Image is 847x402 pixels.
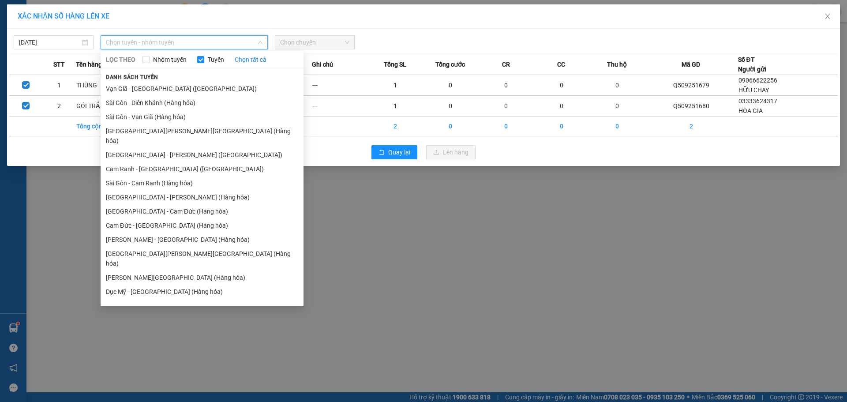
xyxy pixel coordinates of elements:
span: Nhóm tuyến [150,55,190,64]
span: 03333624317 [738,98,777,105]
span: Nhận: [75,8,97,18]
td: --- [312,75,367,96]
span: down [258,40,263,45]
li: [GEOGRAPHIC_DATA] - Cam Đức (Hàng hóa) [101,204,304,218]
button: Close [815,4,840,29]
td: 1 [42,75,75,96]
li: Sài Gòn - Cam Ranh (Hàng hóa) [101,176,304,190]
span: HOA GIA [738,107,763,114]
td: 2 [42,96,75,116]
td: Q509251680 [645,96,738,116]
span: XÁC NHẬN SỐ HÀNG LÊN XE [18,12,109,20]
span: LỌC THEO [106,55,135,64]
li: Sài Gòn - Diên Khánh (Hàng hóa) [101,96,304,110]
li: [PERSON_NAME] - [GEOGRAPHIC_DATA] (Hàng hóa) [101,233,304,247]
td: Q509251679 [645,75,738,96]
td: 0 [478,116,534,136]
li: [GEOGRAPHIC_DATA][PERSON_NAME][GEOGRAPHIC_DATA] (Hàng hóa) [101,247,304,271]
span: Tổng SL [384,60,406,69]
td: 0 [423,96,479,116]
td: 0 [589,116,645,136]
input: 11/09/2025 [19,38,80,47]
span: 09066622256 [738,77,777,84]
td: 0 [423,116,479,136]
td: 0 [423,75,479,96]
li: [GEOGRAPHIC_DATA] - [PERSON_NAME] (Hàng hóa) [101,190,304,204]
span: Quay lại [388,147,410,157]
li: Cam Ranh - [GEOGRAPHIC_DATA] ([GEOGRAPHIC_DATA]) [101,162,304,176]
span: HỮU CHAY [738,86,769,94]
li: [GEOGRAPHIC_DATA][PERSON_NAME][GEOGRAPHIC_DATA] (Hàng hóa) [101,124,304,148]
li: Cam Đức - [GEOGRAPHIC_DATA] (Hàng hóa) [101,218,304,233]
div: 0869727515 [7,29,69,41]
li: Vạn Giã - [GEOGRAPHIC_DATA] ([GEOGRAPHIC_DATA]) [101,82,304,96]
span: Mã GD [682,60,700,69]
span: CC [557,60,565,69]
span: Tên hàng [76,60,102,69]
td: 2 [645,116,738,136]
td: THÙNG [76,75,131,96]
span: Chọn tuyến - nhóm tuyến [106,36,262,49]
span: Danh sách tuyến [101,73,164,81]
span: rollback [379,149,385,156]
div: KHAI PHÁT [7,18,69,29]
li: [GEOGRAPHIC_DATA] - [PERSON_NAME] ([GEOGRAPHIC_DATA]) [101,148,304,162]
div: VP hàng [GEOGRAPHIC_DATA] [75,8,165,29]
li: Dục Mỹ - [GEOGRAPHIC_DATA] (Hàng hóa) [101,285,304,299]
a: Chọn tất cả [235,55,266,64]
div: [PERSON_NAME] [75,29,165,39]
li: Sài Gòn - Vạn Giã (Hàng hóa) [101,110,304,124]
td: Tổng cộng [76,116,131,136]
div: Số ĐT Người gửi [738,55,766,74]
button: uploadLên hàng [426,145,476,159]
span: Tuyến [204,55,228,64]
td: 1 [367,96,423,116]
span: Chọn chuyến [280,36,349,49]
td: 1 [367,75,423,96]
li: Sài Gòn - Dục Mỹ (Hàng hóa) [101,299,304,313]
li: [PERSON_NAME][GEOGRAPHIC_DATA] (Hàng hóa) [101,271,304,285]
div: Quận 5 [7,8,69,18]
span: Thu hộ [607,60,627,69]
button: rollbackQuay lại [371,145,417,159]
span: Gửi: [7,8,21,18]
td: 0 [534,116,589,136]
td: 0 [589,75,645,96]
td: 0 [534,75,589,96]
div: 0944817502 [75,39,165,52]
span: Tổng cước [435,60,465,69]
span: Chưa thu [74,57,106,66]
td: 0 [478,75,534,96]
td: GÓI TRẮNG [76,96,131,116]
td: 2 [367,116,423,136]
td: 0 [478,96,534,116]
span: close [824,13,831,20]
td: 0 [534,96,589,116]
span: Ghi chú [312,60,333,69]
span: STT [53,60,65,69]
td: 0 [589,96,645,116]
td: --- [312,96,367,116]
span: CR [502,60,510,69]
